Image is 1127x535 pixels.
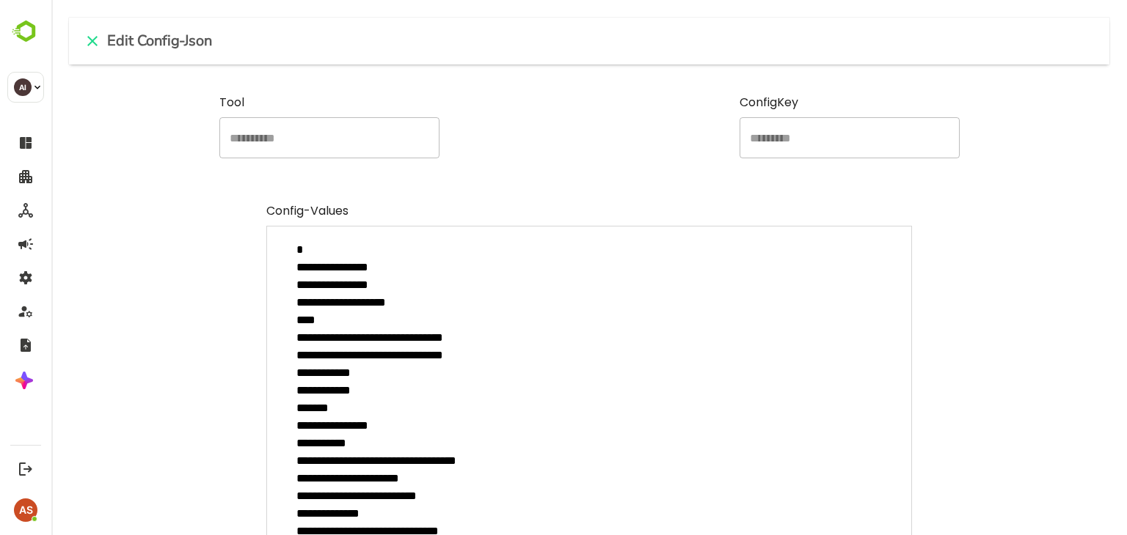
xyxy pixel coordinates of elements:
img: BambooboxLogoMark.f1c84d78b4c51b1a7b5f700c9845e183.svg [7,18,45,45]
label: Config-Values [215,202,861,220]
button: close [26,26,56,56]
h6: Edit Config-Json [56,29,161,53]
div: AI [14,78,32,96]
div: AS [14,498,37,522]
label: Tool [168,94,388,111]
label: ConfigKey [688,94,908,111]
button: Logout [15,459,35,479]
